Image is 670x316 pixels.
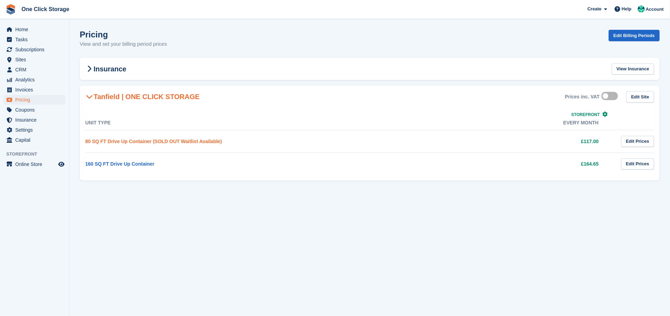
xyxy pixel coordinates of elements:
a: Edit Billing Periods [609,30,660,41]
span: Settings [15,125,57,135]
h1: Pricing [80,30,167,39]
span: Invoices [15,85,57,95]
a: Edit Prices [621,136,654,147]
span: Analytics [15,75,57,85]
a: menu [3,115,66,125]
h2: Insurance [85,65,126,73]
span: Account [646,6,664,13]
th: Unit Type [85,116,349,130]
img: Katy Forster [638,6,645,12]
a: View Insurance [612,63,654,75]
a: menu [3,75,66,85]
span: Sites [15,55,57,64]
a: menu [3,159,66,169]
a: One Click Storage [19,3,72,15]
a: menu [3,85,66,95]
a: menu [3,25,66,34]
span: Online Store [15,159,57,169]
td: £164.65 [349,152,613,175]
span: Home [15,25,57,34]
span: Pricing [15,95,57,105]
a: 160 SQ FT Drive Up Container [85,161,154,167]
span: Capital [15,135,57,145]
p: View and set your billing period prices [80,40,167,48]
a: menu [3,95,66,105]
a: menu [3,105,66,115]
a: menu [3,135,66,145]
span: Help [622,6,632,12]
a: menu [3,125,66,135]
a: 80 SQ FT Drive Up Container (SOLD OUT Waitlist Available) [85,139,222,144]
a: Storefront [571,112,608,117]
span: CRM [15,65,57,74]
span: Storefront [6,151,69,158]
a: Edit Site [626,91,654,103]
a: Preview store [57,160,66,168]
span: Tasks [15,35,57,44]
span: Coupons [15,105,57,115]
a: menu [3,65,66,74]
span: Storefront [571,112,600,117]
th: Every month [349,116,613,130]
span: Create [588,6,601,12]
a: menu [3,45,66,54]
a: menu [3,35,66,44]
div: Prices inc. VAT [565,94,600,100]
span: Insurance [15,115,57,125]
a: menu [3,55,66,64]
span: Subscriptions [15,45,57,54]
td: £117.00 [349,130,613,152]
h2: Tanfield | ONE CLICK STORAGE [85,93,200,101]
a: Edit Prices [621,158,654,170]
img: stora-icon-8386f47178a22dfd0bd8f6a31ec36ba5ce8667c1dd55bd0f319d3a0aa187defe.svg [6,4,16,15]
